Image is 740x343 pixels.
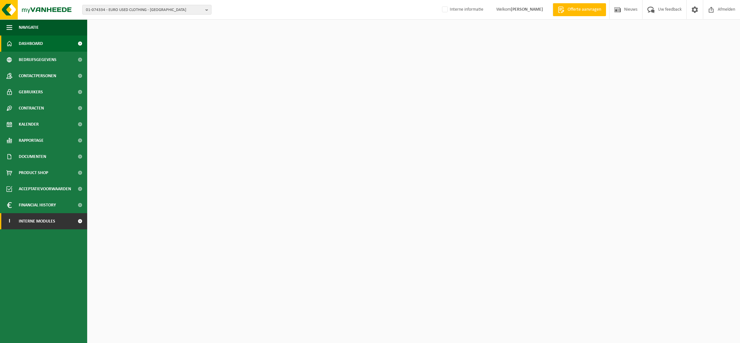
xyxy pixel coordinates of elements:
span: Gebruikers [19,84,43,100]
span: Documenten [19,149,46,165]
span: Product Shop [19,165,48,181]
label: Interne informatie [441,5,483,15]
span: Dashboard [19,36,43,52]
span: Financial History [19,197,56,213]
span: Offerte aanvragen [566,6,603,13]
span: Rapportage [19,132,44,149]
span: Contactpersonen [19,68,56,84]
span: Contracten [19,100,44,116]
span: Acceptatievoorwaarden [19,181,71,197]
span: Bedrijfsgegevens [19,52,57,68]
a: Offerte aanvragen [553,3,606,16]
span: Navigatie [19,19,39,36]
strong: [PERSON_NAME] [511,7,543,12]
span: Kalender [19,116,39,132]
button: 01-074334 - EURO USED CLOTHING - [GEOGRAPHIC_DATA] [82,5,211,15]
span: Interne modules [19,213,55,229]
span: 01-074334 - EURO USED CLOTHING - [GEOGRAPHIC_DATA] [86,5,203,15]
span: I [6,213,12,229]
